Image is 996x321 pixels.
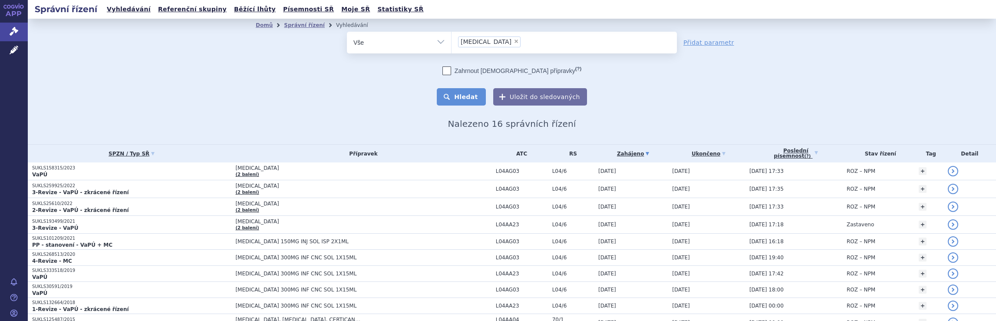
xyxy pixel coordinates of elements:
span: L04AG03 [496,238,548,245]
span: ROZ – NPM [847,255,875,261]
a: detail [948,236,958,247]
span: [MEDICAL_DATA] 300MG INF CNC SOL 1X15ML [235,287,452,293]
strong: PP - stanovení - VaPÚ + MC [32,242,112,248]
a: (2 balení) [235,225,259,230]
span: L04/6 [552,222,594,228]
a: + [919,185,927,193]
strong: VaPÚ [32,274,47,280]
span: ROZ – NPM [847,168,875,174]
span: L04/6 [552,287,594,293]
span: [DATE] [598,168,616,174]
a: Domů [256,22,273,28]
strong: 3-Revize - VaPÚ [32,225,78,231]
strong: VaPÚ [32,172,47,178]
span: L04AA23 [496,271,548,277]
span: [DATE] [598,204,616,210]
span: [DATE] 17:35 [749,186,784,192]
a: + [919,238,927,245]
a: Ukončeno [672,148,745,160]
li: natalizumab [458,36,521,47]
span: ROZ – NPM [847,186,875,192]
th: Stav řízení [842,145,914,162]
span: [DATE] 17:42 [749,271,784,277]
a: + [919,302,927,310]
span: [DATE] [598,255,616,261]
span: [MEDICAL_DATA] [235,201,452,207]
span: L04/6 [552,204,594,210]
span: Nalezeno 16 správních řízení [448,119,576,129]
p: SUKLS333518/2019 [32,268,231,274]
span: [DATE] [672,222,690,228]
li: Vyhledávání [336,19,379,32]
a: detail [948,285,958,295]
strong: 3-Revize - VaPÚ - zkrácené řízení [32,189,129,195]
a: detail [948,184,958,194]
span: [MEDICAL_DATA] 300MG INF CNC SOL 1X15ML [235,255,452,261]
span: ROZ – NPM [847,238,875,245]
span: [DATE] 00:00 [749,303,784,309]
a: Zahájeno [598,148,668,160]
span: ROZ – NPM [847,303,875,309]
span: [MEDICAL_DATA] [235,165,452,171]
strong: 2-Revize - VaPÚ - zkrácené řízení [32,207,129,213]
a: + [919,203,927,211]
a: (2 balení) [235,208,259,212]
span: [DATE] 17:18 [749,222,784,228]
p: SUKLS30591/2019 [32,284,231,290]
a: Písemnosti SŘ [280,3,336,15]
span: L04/6 [552,186,594,192]
a: Správní řízení [284,22,325,28]
span: [DATE] [598,186,616,192]
span: [DATE] [598,271,616,277]
a: + [919,286,927,294]
a: detail [948,219,958,230]
span: Zastaveno [847,222,874,228]
strong: 4-Revize - MC [32,258,72,264]
span: [DATE] 17:33 [749,168,784,174]
span: L04AA23 [496,303,548,309]
span: L04AA23 [496,222,548,228]
span: L04AG03 [496,186,548,192]
span: [DATE] 18:00 [749,287,784,293]
abbr: (?) [804,154,811,159]
a: (2 balení) [235,190,259,195]
th: Přípravek [231,145,491,162]
p: SUKLS268513/2020 [32,252,231,258]
p: SUKLS259925/2022 [32,183,231,189]
a: Referenční skupiny [155,3,229,15]
a: detail [948,166,958,176]
strong: 1-Revize - VaPÚ - zkrácené řízení [32,306,129,312]
p: SUKLS132664/2018 [32,300,231,306]
a: + [919,167,927,175]
span: [DATE] [672,204,690,210]
span: L04/6 [552,303,594,309]
span: [MEDICAL_DATA] 300MG INF CNC SOL 1X15ML [235,271,452,277]
label: Zahrnout [DEMOGRAPHIC_DATA] přípravky [442,66,581,75]
span: [DATE] [672,255,690,261]
p: SUKLS25610/2022 [32,201,231,207]
span: × [514,39,519,44]
a: Poslednípísemnost(?) [749,145,842,162]
span: L04/6 [552,271,594,277]
span: [DATE] [598,303,616,309]
h2: Správní řízení [28,3,104,15]
p: SUKLS101209/2021 [32,235,231,242]
span: [DATE] 17:33 [749,204,784,210]
span: [DATE] [672,238,690,245]
strong: VaPÚ [32,290,47,296]
th: ATC [491,145,548,162]
button: Hledat [437,88,486,106]
span: [DATE] [672,271,690,277]
a: detail [948,268,958,279]
a: + [919,254,927,261]
span: ROZ – NPM [847,271,875,277]
span: L04AG03 [496,287,548,293]
p: SUKLS158315/2023 [32,165,231,171]
span: L04AG03 [496,204,548,210]
span: [DATE] [598,222,616,228]
a: (2 balení) [235,172,259,177]
span: L04AG03 [496,168,548,174]
th: RS [548,145,594,162]
span: [MEDICAL_DATA] [235,218,452,225]
span: ROZ – NPM [847,287,875,293]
